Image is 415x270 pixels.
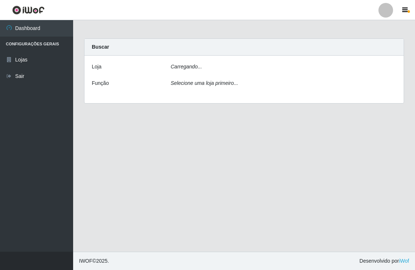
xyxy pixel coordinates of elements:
[359,257,409,265] span: Desenvolvido por
[171,64,202,70] i: Carregando...
[79,257,109,265] span: © 2025 .
[92,79,109,87] label: Função
[12,5,45,15] img: CoreUI Logo
[79,258,93,264] span: IWOF
[92,63,101,71] label: Loja
[92,44,109,50] strong: Buscar
[399,258,409,264] a: iWof
[171,80,238,86] i: Selecione uma loja primeiro...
